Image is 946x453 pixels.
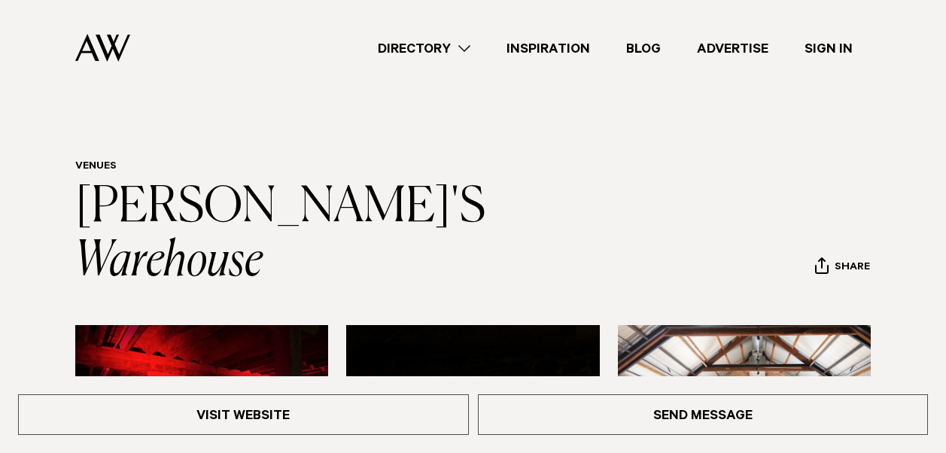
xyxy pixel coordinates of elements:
a: Directory [360,38,488,59]
a: Venues [75,161,117,173]
a: Advertise [679,38,786,59]
img: Auckland Weddings Logo [75,34,130,62]
a: Sign In [786,38,871,59]
span: Share [835,261,870,275]
a: Blog [608,38,679,59]
button: Share [814,257,871,279]
a: [PERSON_NAME]'S Warehouse [75,184,493,286]
a: Send Message [478,394,929,435]
a: Visit Website [18,394,469,435]
a: Inspiration [488,38,608,59]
